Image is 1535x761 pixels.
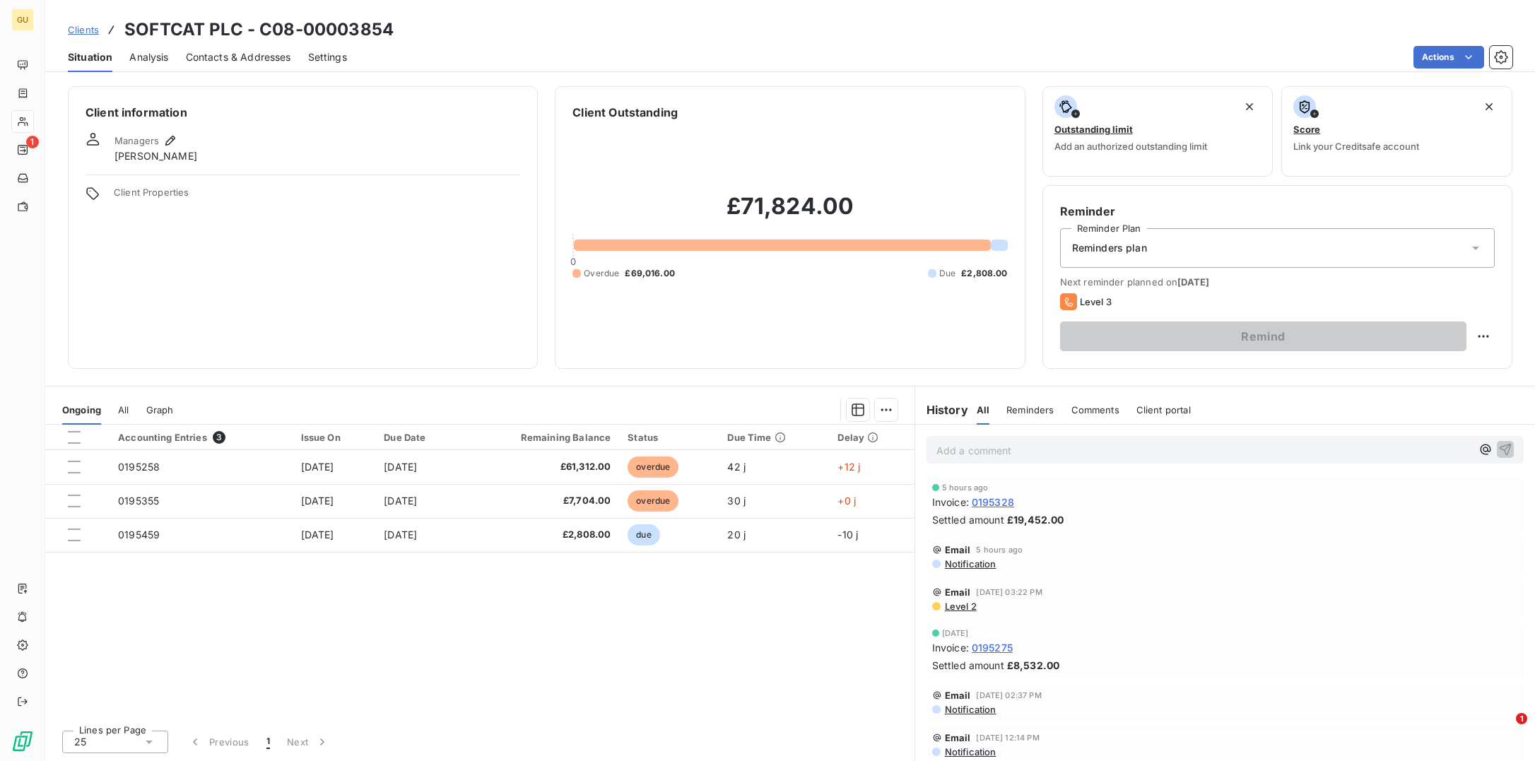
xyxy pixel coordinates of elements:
span: £2,808.00 [961,267,1007,280]
span: Graph [146,404,174,415]
span: [DATE] [1177,276,1209,288]
span: Email [945,690,971,701]
span: 0 [570,256,576,267]
span: Overdue [584,267,619,280]
h6: Client information [86,104,520,121]
h2: £71,824.00 [572,192,1007,235]
span: [DATE] [384,495,417,507]
span: All [118,404,129,415]
div: Issue On [301,432,367,443]
h6: History [915,401,968,418]
h6: Reminder [1060,203,1495,220]
span: +12 j [837,461,860,473]
span: Contacts & Addresses [186,50,291,64]
div: Delay [837,432,905,443]
span: 0195258 [118,461,160,473]
button: Remind [1060,321,1466,351]
span: due [628,524,659,545]
span: [PERSON_NAME] [114,149,197,163]
span: Comments [1071,404,1119,415]
div: Accounting Entries [118,431,283,444]
span: 5 hours ago [976,545,1023,554]
span: Ongoing [62,404,101,415]
div: Status [628,432,710,443]
span: £2,808.00 [471,528,611,542]
span: [DATE] [942,629,969,637]
span: £8,532.00 [1007,658,1059,673]
span: [DATE] 12:14 PM [976,733,1039,742]
span: overdue [628,456,678,478]
div: Remaining Balance [471,432,611,443]
button: Next [278,727,338,757]
span: Managers [114,135,159,146]
span: 30 j [727,495,746,507]
span: Email [945,732,971,743]
span: Due [939,267,955,280]
span: 0195328 [972,495,1014,509]
span: 3 [213,431,225,444]
span: [DATE] [384,461,417,473]
span: Add an authorized outstanding limit [1054,141,1207,152]
button: Actions [1413,46,1484,69]
span: 1 [266,735,270,749]
span: Level 2 [943,601,977,612]
iframe: Intercom live chat [1487,713,1521,747]
button: Outstanding limitAdd an authorized outstanding limit [1042,86,1274,177]
span: Analysis [129,50,168,64]
span: Reminders [1006,404,1054,415]
img: Logo LeanPay [11,730,34,753]
span: [DATE] [301,529,334,541]
span: overdue [628,490,678,512]
span: -10 j [837,529,858,541]
a: Clients [68,23,99,37]
div: GU [11,8,34,31]
button: ScoreLink your Creditsafe account [1281,86,1512,177]
div: Due Date [384,432,453,443]
span: [DATE] [301,461,334,473]
span: Email [945,586,971,598]
a: 1 [11,138,33,161]
span: Next reminder planned on [1060,276,1495,288]
span: Notification [943,746,996,757]
span: [DATE] 03:22 PM [976,588,1042,596]
span: 25 [74,735,86,749]
span: Settings [308,50,347,64]
span: 0195459 [118,529,160,541]
span: [DATE] 02:37 PM [976,691,1041,700]
span: 20 j [727,529,746,541]
span: Outstanding limit [1054,124,1133,135]
span: Invoice : [932,495,969,509]
span: Invoice : [932,640,969,655]
button: 1 [258,727,278,757]
span: Client portal [1136,404,1191,415]
span: £61,312.00 [471,460,611,474]
span: 5 hours ago [942,483,989,492]
span: 0195275 [972,640,1013,655]
span: Situation [68,50,112,64]
span: Settled amount [932,658,1004,673]
span: 0195355 [118,495,159,507]
span: [DATE] [301,495,334,507]
span: £7,704.00 [471,494,611,508]
span: £69,016.00 [625,267,675,280]
span: Notification [943,704,996,715]
span: Level 3 [1080,296,1112,307]
span: [DATE] [384,529,417,541]
span: 42 j [727,461,746,473]
span: Link your Creditsafe account [1293,141,1419,152]
h6: Client Outstanding [572,104,678,121]
span: 1 [1516,713,1527,724]
span: Notification [943,558,996,570]
span: Settled amount [932,512,1004,527]
span: 1 [26,136,39,148]
button: Previous [180,727,258,757]
span: £19,452.00 [1007,512,1064,527]
div: Due Time [727,432,821,443]
span: Score [1293,124,1320,135]
span: Email [945,544,971,555]
span: +0 j [837,495,856,507]
span: All [977,404,989,415]
span: Clients [68,24,99,35]
h3: SOFTCAT PLC - C08-00003854 [124,17,394,42]
span: Client Properties [114,187,520,206]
